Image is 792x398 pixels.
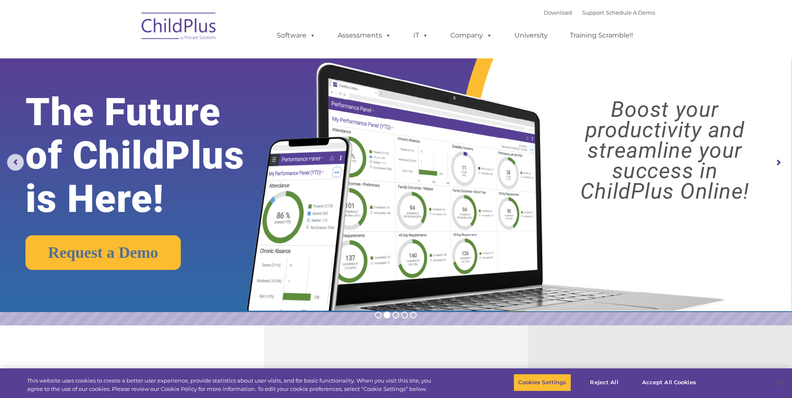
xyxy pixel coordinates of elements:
[547,99,782,202] rs-layer: Boost your productivity and streamline your success in ChildPlus Online!
[562,27,641,44] a: Training Scramble!!
[606,9,655,16] a: Schedule A Demo
[514,374,571,391] button: Cookies Settings
[405,27,437,44] a: IT
[268,27,324,44] a: Software
[638,374,701,391] button: Accept All Cookies
[25,235,181,270] a: Request a Demo
[116,55,142,61] span: Last name
[25,91,278,221] rs-layer: The Future of ChildPlus is Here!
[578,374,630,391] button: Reject All
[506,27,556,44] a: University
[442,27,501,44] a: Company
[582,9,604,16] a: Support
[544,9,572,16] a: Download
[544,9,655,16] font: |
[769,373,788,392] button: Close
[329,27,400,44] a: Assessments
[137,7,221,48] img: ChildPlus by Procare Solutions
[27,377,435,393] div: This website uses cookies to create a better user experience, provide statistics about user visit...
[116,89,152,96] span: Phone number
